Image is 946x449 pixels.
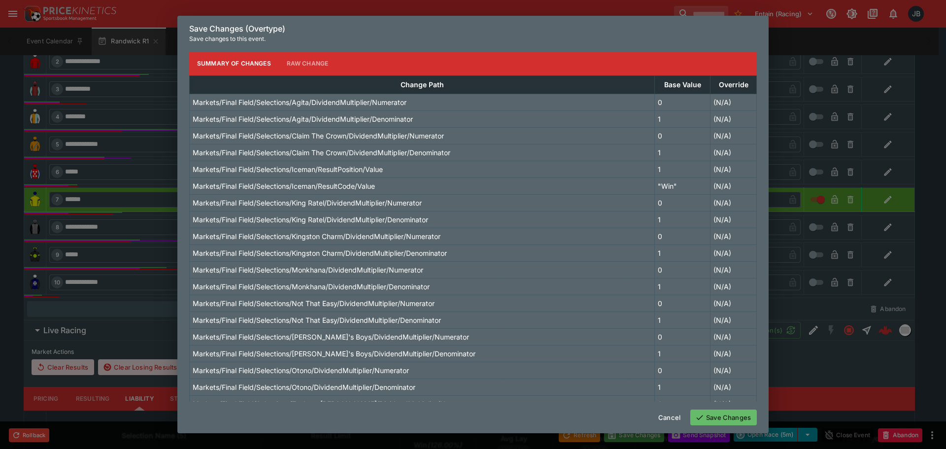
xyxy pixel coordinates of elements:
[193,198,422,208] p: Markets/Final Field/Selections/King Ratel/DividendMultiplier/Numerator
[710,261,757,278] td: (N/A)
[193,248,447,258] p: Markets/Final Field/Selections/Kingston Charm/DividendMultiplier/Denominator
[193,315,441,325] p: Markets/Final Field/Selections/Not That Easy/DividendMultiplier/Denominator
[710,244,757,261] td: (N/A)
[655,177,710,194] td: "Win"
[710,362,757,379] td: (N/A)
[655,110,710,127] td: 1
[655,395,710,412] td: 0
[279,52,337,75] button: Raw Change
[710,75,757,94] th: Override
[710,194,757,211] td: (N/A)
[655,278,710,295] td: 1
[193,131,444,141] p: Markets/Final Field/Selections/Claim The Crown/DividendMultiplier/Numerator
[655,328,710,345] td: 0
[652,410,686,425] button: Cancel
[710,278,757,295] td: (N/A)
[193,265,423,275] p: Markets/Final Field/Selections/Monkhana/DividendMultiplier/Numerator
[655,261,710,278] td: 0
[193,97,406,107] p: Markets/Final Field/Selections/Agita/DividendMultiplier/Numerator
[710,161,757,177] td: (N/A)
[655,194,710,211] td: 0
[655,379,710,395] td: 1
[710,94,757,110] td: (N/A)
[655,161,710,177] td: 1
[710,211,757,228] td: (N/A)
[655,295,710,311] td: 0
[710,395,757,412] td: (N/A)
[710,144,757,161] td: (N/A)
[655,75,710,94] th: Base Value
[655,94,710,110] td: 0
[193,231,440,242] p: Markets/Final Field/Selections/Kingston Charm/DividendMultiplier/Numerator
[710,110,757,127] td: (N/A)
[193,365,409,376] p: Markets/Final Field/Selections/Otono/DividendMultiplier/Numerator
[710,328,757,345] td: (N/A)
[193,399,474,409] p: Markets/Final Field/Selections/Tenbury [PERSON_NAME]/DividendMultiplier/Numerator
[193,181,375,191] p: Markets/Final Field/Selections/Iceman/ResultCode/Value
[710,311,757,328] td: (N/A)
[193,214,428,225] p: Markets/Final Field/Selections/King Ratel/DividendMultiplier/Denominator
[193,281,430,292] p: Markets/Final Field/Selections/Monkhana/DividendMultiplier/Denominator
[655,228,710,244] td: 0
[190,75,655,94] th: Change Path
[710,228,757,244] td: (N/A)
[655,244,710,261] td: 1
[710,295,757,311] td: (N/A)
[710,177,757,194] td: (N/A)
[655,127,710,144] td: 0
[189,52,279,75] button: Summary of Changes
[193,298,435,309] p: Markets/Final Field/Selections/Not That Easy/DividendMultiplier/Numerator
[710,379,757,395] td: (N/A)
[193,382,415,392] p: Markets/Final Field/Selections/Otono/DividendMultiplier/Denominator
[193,164,383,174] p: Markets/Final Field/Selections/Iceman/ResultPosition/Value
[710,345,757,362] td: (N/A)
[655,311,710,328] td: 1
[710,127,757,144] td: (N/A)
[655,211,710,228] td: 1
[193,114,413,124] p: Markets/Final Field/Selections/Agita/DividendMultiplier/Denominator
[655,362,710,379] td: 0
[193,348,475,359] p: Markets/Final Field/Selections/[PERSON_NAME]'s Boys/DividendMultiplier/Denominator
[193,332,469,342] p: Markets/Final Field/Selections/[PERSON_NAME]'s Boys/DividendMultiplier/Numerator
[655,144,710,161] td: 1
[690,410,757,425] button: Save Changes
[189,34,757,44] p: Save changes to this event.
[193,147,450,158] p: Markets/Final Field/Selections/Claim The Crown/DividendMultiplier/Denominator
[189,24,757,34] h6: Save Changes (Overtype)
[655,345,710,362] td: 1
